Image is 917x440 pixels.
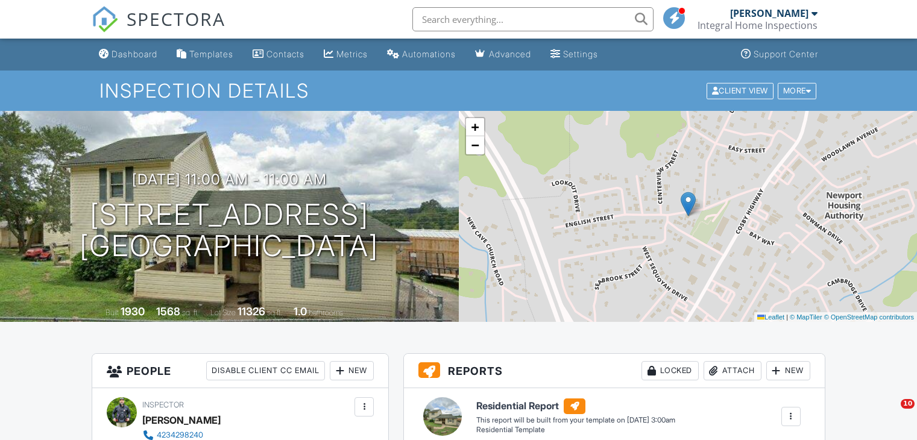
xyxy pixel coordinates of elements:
span: | [786,313,788,321]
a: Advanced [470,43,536,66]
span: 10 [901,399,915,409]
a: © OpenStreetMap contributors [824,313,914,321]
span: + [471,119,479,134]
h1: Inspection Details [99,80,818,101]
div: Templates [189,49,233,59]
span: SPECTORA [127,6,225,31]
div: Automations [402,49,456,59]
span: Built [106,308,119,317]
h3: People [92,354,388,388]
a: Templates [172,43,238,66]
div: Contacts [266,49,304,59]
a: Contacts [248,43,309,66]
div: More [778,83,817,99]
span: sq.ft. [267,308,282,317]
a: Zoom out [466,136,484,154]
div: Dashboard [112,49,157,59]
div: New [766,361,810,380]
a: Automations (Basic) [382,43,461,66]
div: Client View [707,83,774,99]
div: Residential Template [476,425,675,435]
div: 1.0 [294,305,307,318]
div: 1568 [156,305,180,318]
div: 4234298240 [157,430,203,440]
a: Settings [546,43,603,66]
h3: Reports [404,354,825,388]
a: Client View [705,86,777,95]
div: Disable Client CC Email [206,361,325,380]
h3: [DATE] 11:00 am - 11:00 am [132,171,327,187]
div: [PERSON_NAME] [730,7,808,19]
a: SPECTORA [92,16,225,42]
a: Dashboard [94,43,162,66]
div: Attach [704,361,761,380]
h1: [STREET_ADDRESS] [GEOGRAPHIC_DATA] [80,199,379,263]
div: Advanced [489,49,531,59]
a: © MapTiler [790,313,822,321]
div: Integral Home Inspections [698,19,818,31]
div: [PERSON_NAME] [142,411,221,429]
a: Leaflet [757,313,784,321]
span: Lot Size [210,308,236,317]
span: Inspector [142,400,184,409]
img: Marker [681,192,696,216]
a: Support Center [736,43,823,66]
span: bathrooms [309,308,343,317]
div: New [330,361,374,380]
img: The Best Home Inspection Software - Spectora [92,6,118,33]
div: 11326 [238,305,265,318]
div: Support Center [754,49,818,59]
div: Metrics [336,49,368,59]
a: Metrics [319,43,373,66]
div: 1930 [121,305,145,318]
span: − [471,137,479,152]
a: Zoom in [466,118,484,136]
div: This report will be built from your template on [DATE] 3:00am [476,415,675,425]
h6: Residential Report [476,398,675,414]
iframe: Intercom live chat [876,399,905,428]
span: sq. ft. [182,308,199,317]
input: Search everything... [412,7,654,31]
div: Settings [563,49,598,59]
div: Locked [641,361,699,380]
